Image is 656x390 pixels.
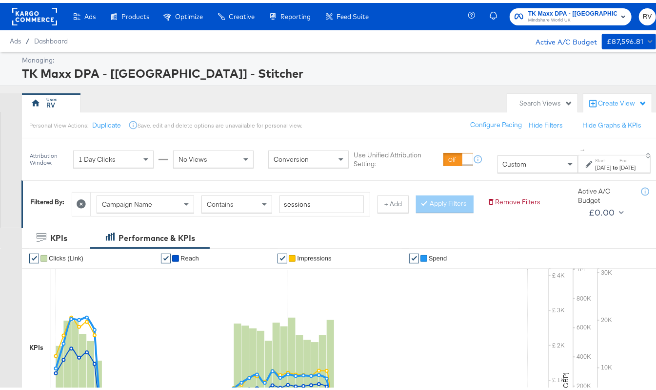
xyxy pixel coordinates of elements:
div: Personal View Actions: [29,119,88,127]
span: / [21,34,34,42]
span: Ads [10,34,21,42]
button: TK Maxx DPA - [[GEOGRAPHIC_DATA]] - StitcherMindshare World UK [510,5,632,22]
div: Save, edit and delete options are unavailable for personal view. [138,119,302,127]
div: Filtered By: [30,195,64,204]
div: TK Maxx DPA - [[GEOGRAPHIC_DATA]] - Stitcher [22,62,654,79]
div: Performance & KPIs [119,230,195,241]
span: ↑ [579,146,588,149]
div: [DATE] [619,161,636,169]
div: Create View [598,96,647,106]
strong: to [611,161,619,168]
button: Configure Pacing [463,113,529,131]
div: £87,596.81 [607,33,644,45]
span: TK Maxx DPA - [[GEOGRAPHIC_DATA]] - Stitcher [528,6,617,16]
div: RV [47,98,56,107]
span: Feed Suite [337,10,369,18]
a: ✔ [29,251,39,260]
div: Active A/C Budget [578,184,632,202]
div: £0.00 [589,202,615,217]
button: Hide Filters [529,118,563,127]
label: End: [619,154,636,161]
span: Conversion [274,152,309,161]
span: Products [121,10,149,18]
span: Ads [84,10,96,18]
div: Search Views [519,96,573,105]
span: Clicks (Link) [49,252,83,259]
button: + Add [378,193,409,210]
a: ✔ [409,251,419,260]
span: Contains [207,197,234,206]
div: [DATE] [595,161,611,169]
button: Hide Graphs & KPIs [582,118,641,127]
a: ✔ [161,251,171,260]
div: Managing: [22,53,654,62]
div: KPIs [29,340,43,349]
label: Use Unified Attribution Setting: [354,148,439,166]
span: Impressions [297,252,331,259]
button: £87,596.81 [602,31,656,46]
input: Enter a search term [279,193,364,211]
div: Attribution Window: [29,150,68,163]
div: Active A/C Budget [525,31,597,45]
span: Campaign Name [102,197,152,206]
span: Reporting [280,10,311,18]
span: Reach [180,252,199,259]
button: Remove Filters [487,195,540,204]
button: RV [639,5,656,22]
a: ✔ [278,251,287,260]
span: Optimize [175,10,203,18]
span: Spend [429,252,447,259]
span: Mindshare World UK [528,14,617,22]
a: Dashboard [34,34,68,42]
button: £0.00 [585,202,626,217]
span: 1 Day Clicks [79,152,116,161]
div: KPIs [50,230,67,241]
span: Custom [503,157,527,166]
label: Start: [595,154,611,161]
button: Duplicate [92,118,121,127]
span: RV [643,8,652,20]
span: No Views [179,152,207,161]
span: Creative [229,10,255,18]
